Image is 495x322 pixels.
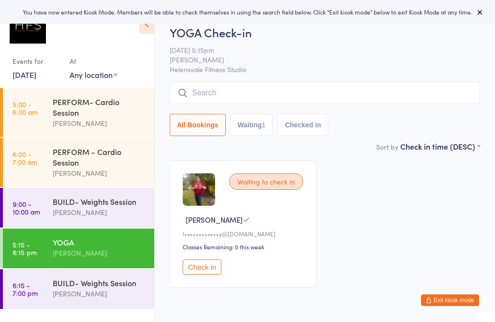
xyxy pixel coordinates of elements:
[53,196,146,207] div: BUILD- Weights Session
[170,82,480,104] input: Search
[183,230,306,238] div: l••••••••••••y@[DOMAIN_NAME]
[70,69,117,80] div: Any location
[421,294,479,306] button: Exit kiosk mode
[186,215,243,225] span: [PERSON_NAME]
[3,138,154,187] a: 6:00 -7:00 amPERFORM - Cardio Session[PERSON_NAME]
[170,24,480,40] h2: YOGA Check-in
[13,53,60,69] div: Events for
[53,207,146,218] div: [PERSON_NAME]
[183,173,215,206] img: image1752983619.png
[53,277,146,288] div: BUILD- Weights Session
[229,173,303,190] div: Waiting to check in
[13,241,37,256] time: 5:15 - 6:15 pm
[277,114,328,136] button: Checked in
[53,118,146,129] div: [PERSON_NAME]
[53,146,146,168] div: PERFORM - Cardio Session
[170,64,480,74] span: Helensvale Fitness Studio
[183,260,221,275] button: Check in
[13,200,40,215] time: 9:00 - 10:00 am
[13,150,37,166] time: 6:00 - 7:00 am
[400,141,480,152] div: Check in time (DESC)
[3,188,154,228] a: 9:00 -10:00 amBUILD- Weights Session[PERSON_NAME]
[170,45,465,55] span: [DATE] 5:15pm
[70,53,117,69] div: At
[53,96,146,118] div: PERFORM- Cardio Session
[13,100,38,116] time: 5:00 - 6:00 am
[183,243,306,251] div: Classes Remaining: 0 this week
[376,142,398,152] label: Sort by
[53,247,146,259] div: [PERSON_NAME]
[231,114,273,136] button: Waiting1
[15,8,480,16] div: You have now entered Kiosk Mode. Members will be able to check themselves in using the search fie...
[13,69,36,80] a: [DATE]
[53,168,146,179] div: [PERSON_NAME]
[3,88,154,137] a: 5:00 -6:00 amPERFORM- Cardio Session[PERSON_NAME]
[10,7,46,44] img: Helensvale Fitness Studio (HFS)
[170,55,465,64] span: [PERSON_NAME]
[53,237,146,247] div: YOGA
[170,114,226,136] button: All Bookings
[262,121,266,129] div: 1
[53,288,146,299] div: [PERSON_NAME]
[3,269,154,309] a: 6:15 -7:00 pmBUILD- Weights Session[PERSON_NAME]
[13,281,38,297] time: 6:15 - 7:00 pm
[3,229,154,268] a: 5:15 -6:15 pmYOGA[PERSON_NAME]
